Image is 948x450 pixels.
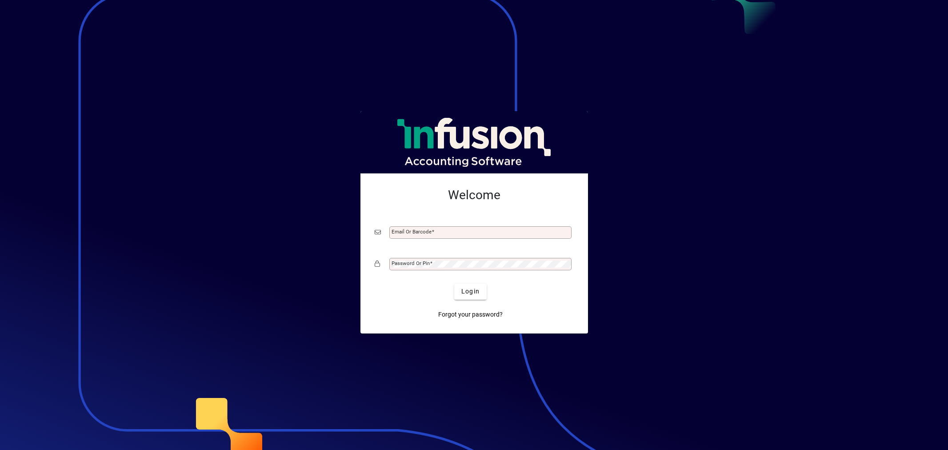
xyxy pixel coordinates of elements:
[435,307,506,323] a: Forgot your password?
[375,188,574,203] h2: Welcome
[461,287,480,296] span: Login
[438,310,503,319] span: Forgot your password?
[392,229,432,235] mat-label: Email or Barcode
[392,260,430,266] mat-label: Password or Pin
[454,284,487,300] button: Login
